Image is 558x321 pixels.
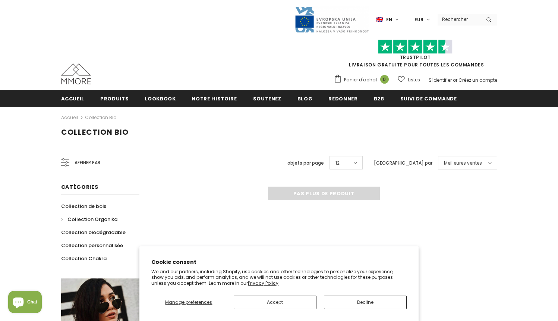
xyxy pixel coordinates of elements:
a: Privacy Policy [248,280,278,286]
img: Javni Razpis [294,6,369,33]
a: Collection Chakra [61,252,107,265]
span: Meilleures ventes [444,159,482,167]
img: i-lang-1.png [376,16,383,23]
span: Redonner [328,95,357,102]
a: Panier d'achat 0 [334,74,393,85]
span: B2B [374,95,384,102]
button: Accept [234,296,316,309]
a: Listes [398,73,420,86]
span: 12 [335,159,340,167]
label: objets par page [287,159,324,167]
span: Listes [408,76,420,84]
p: We and our partners, including Shopify, use cookies and other technologies to personalize your ex... [151,269,407,286]
img: Cas MMORE [61,63,91,84]
a: Redonner [328,90,357,107]
span: Produits [100,95,129,102]
span: Accueil [61,95,85,102]
span: Collection personnalisée [61,242,123,249]
button: Manage preferences [151,296,226,309]
a: Collection Bio [85,114,116,121]
span: 0 [380,75,389,84]
a: Créez un compte [458,77,497,83]
label: [GEOGRAPHIC_DATA] par [374,159,432,167]
a: Javni Razpis [294,16,369,22]
a: Collection biodégradable [61,226,126,239]
input: Search Site [438,14,480,25]
a: Collection personnalisée [61,239,123,252]
a: B2B [374,90,384,107]
img: Faites confiance aux étoiles pilotes [378,40,453,54]
span: Affiner par [75,159,100,167]
a: Notre histoire [192,90,237,107]
a: TrustPilot [400,54,431,60]
span: Collection Chakra [61,255,107,262]
span: Collection Organika [67,216,117,223]
span: soutenez [253,95,281,102]
span: EUR [414,16,423,24]
span: Lookbook [145,95,176,102]
span: en [386,16,392,24]
button: Decline [324,296,407,309]
a: Produits [100,90,129,107]
a: soutenez [253,90,281,107]
span: Notre histoire [192,95,237,102]
a: Accueil [61,113,78,122]
a: Blog [297,90,313,107]
span: Panier d'achat [344,76,377,84]
span: Catégories [61,183,98,191]
a: Collection Organika [61,213,117,226]
span: or [453,77,457,83]
span: Blog [297,95,313,102]
a: Accueil [61,90,85,107]
span: LIVRAISON GRATUITE POUR TOUTES LES COMMANDES [334,43,497,68]
h2: Cookie consent [151,258,407,266]
a: Suivi de commande [400,90,457,107]
span: Collection Bio [61,127,129,137]
span: Collection de bois [61,203,106,210]
a: Collection de bois [61,200,106,213]
inbox-online-store-chat: Shopify online store chat [6,291,44,315]
a: S'identifier [429,77,452,83]
span: Suivi de commande [400,95,457,102]
span: Collection biodégradable [61,229,126,236]
a: Lookbook [145,90,176,107]
span: Manage preferences [165,299,212,305]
